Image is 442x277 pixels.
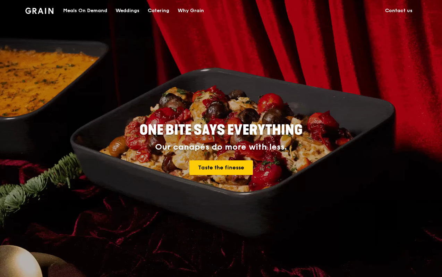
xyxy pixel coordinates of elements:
[148,0,169,21] div: Catering
[111,0,144,21] a: Weddings
[381,0,417,21] a: Contact us
[139,122,303,138] span: ONE BITE SAYS EVERYTHING
[173,0,208,21] a: Why Grain
[144,0,173,21] a: Catering
[178,0,204,21] div: Why Grain
[189,160,253,175] a: Taste the finesse
[116,0,139,21] div: Weddings
[96,142,346,152] div: Our canapés do more with less.
[25,8,53,14] img: Grain
[63,0,107,21] div: Meals On Demand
